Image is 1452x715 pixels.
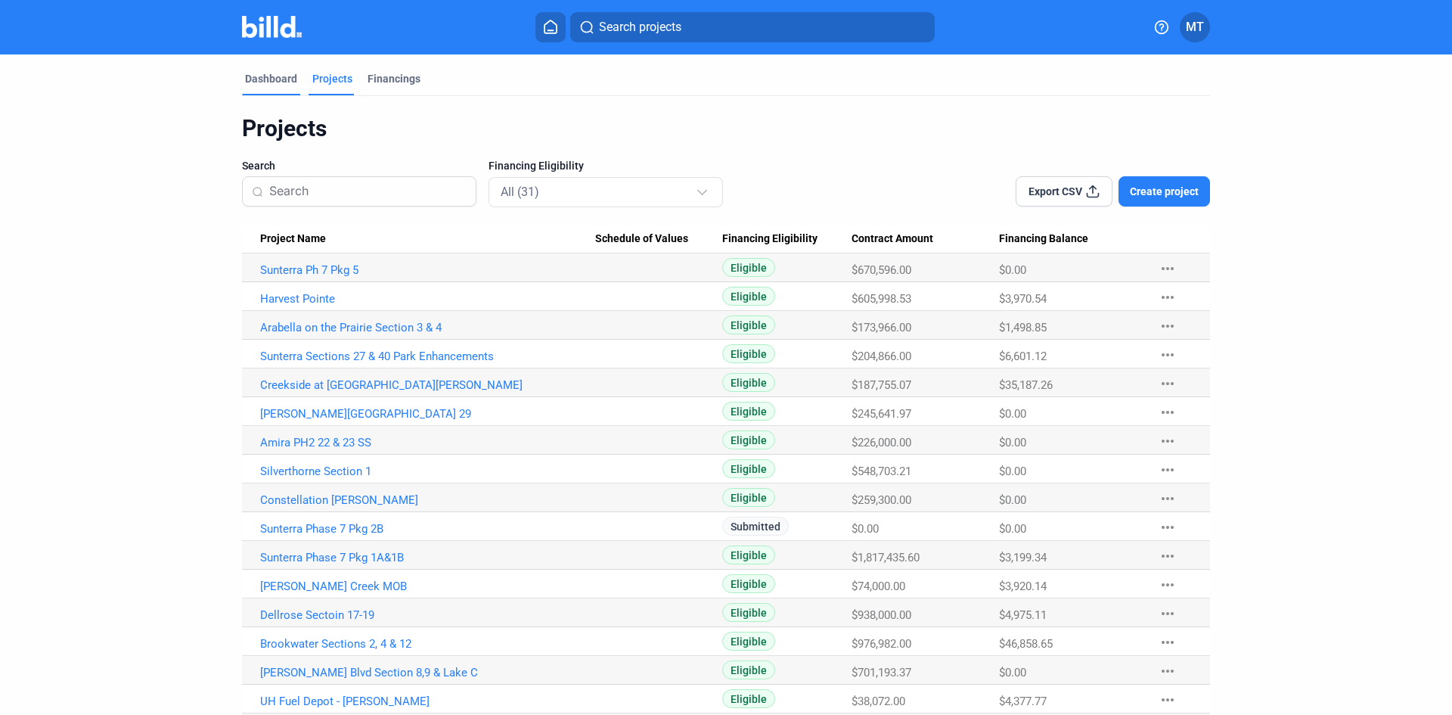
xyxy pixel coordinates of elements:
mat-icon: more_horiz [1159,691,1177,709]
span: Eligible [722,287,775,306]
a: Arabella on the Prairie Section 3 & 4 [260,321,595,334]
mat-icon: more_horiz [1159,633,1177,651]
span: $3,199.34 [999,551,1047,564]
mat-icon: more_horiz [1159,662,1177,680]
span: Search projects [599,18,681,36]
span: Project Name [260,232,326,246]
div: Financing Eligibility [722,232,851,246]
span: $701,193.37 [852,666,911,679]
span: $548,703.21 [852,465,911,478]
a: [PERSON_NAME] Blvd Section 8,9 & Lake C [260,666,595,679]
a: [PERSON_NAME][GEOGRAPHIC_DATA] 29 [260,407,595,421]
span: $4,377.77 [999,695,1047,708]
span: Eligible [722,431,775,449]
a: Creekside at [GEOGRAPHIC_DATA][PERSON_NAME] [260,378,595,392]
div: Schedule of Values [595,232,723,246]
span: Create project [1130,184,1199,199]
span: Eligible [722,459,775,478]
mat-icon: more_horiz [1159,547,1177,565]
span: $204,866.00 [852,350,911,363]
span: $46,858.65 [999,637,1053,651]
button: Search projects [570,12,935,42]
mat-icon: more_horiz [1159,432,1177,450]
span: $0.00 [999,493,1026,507]
span: $0.00 [999,407,1026,421]
a: Sunterra Sections 27 & 40 Park Enhancements [260,350,595,363]
span: $173,966.00 [852,321,911,334]
span: $38,072.00 [852,695,905,708]
span: $0.00 [999,465,1026,478]
span: Eligible [722,402,775,421]
span: Financing Eligibility [489,158,584,173]
button: Export CSV [1016,176,1112,207]
span: Eligible [722,574,775,593]
span: $3,970.54 [999,292,1047,306]
input: Search [269,176,467,207]
img: Billd Company Logo [242,16,302,38]
span: $938,000.00 [852,608,911,622]
a: Sunterra Phase 7 Pkg 2B [260,522,595,536]
span: Eligible [722,546,775,564]
mat-icon: more_horiz [1159,605,1177,623]
span: $245,641.97 [852,407,911,421]
span: $35,187.26 [999,378,1053,392]
a: Dellrose Sectoin 17-19 [260,608,595,622]
span: $0.00 [999,436,1026,449]
span: Export CSV [1028,184,1082,199]
div: Contract Amount [852,232,999,246]
a: Sunterra Phase 7 Pkg 1A&1B [260,551,595,564]
span: $0.00 [999,522,1026,536]
mat-select-trigger: All (31) [501,185,539,199]
span: Eligible [722,258,775,277]
span: $187,755.07 [852,378,911,392]
mat-icon: more_horiz [1159,518,1177,536]
div: Projects [242,114,1210,143]
span: $3,920.14 [999,580,1047,593]
span: Eligible [722,661,775,679]
span: $74,000.00 [852,580,905,593]
a: UH Fuel Depot - [PERSON_NAME] [260,695,595,708]
span: Eligible [722,632,775,651]
mat-icon: more_horiz [1159,375,1177,393]
span: Submitted [722,517,789,536]
mat-icon: more_horiz [1159,260,1177,278]
span: Contract Amount [852,232,933,246]
span: $6,601.12 [999,350,1047,363]
span: Financing Eligibility [722,232,818,246]
span: Search [242,158,275,173]
span: $0.00 [852,522,879,536]
span: $670,596.00 [852,263,911,277]
mat-icon: more_horiz [1159,317,1177,335]
mat-icon: more_horiz [1159,576,1177,594]
a: [PERSON_NAME] Creek MOB [260,580,595,593]
span: MT [1186,18,1204,36]
span: $4,975.11 [999,608,1047,622]
span: $226,000.00 [852,436,911,449]
a: Silverthorne Section 1 [260,465,595,478]
a: Harvest Pointe [260,292,595,306]
span: Financing Balance [999,232,1088,246]
div: Financing Balance [999,232,1143,246]
span: $0.00 [999,666,1026,679]
span: $259,300.00 [852,493,911,507]
span: $1,498.85 [999,321,1047,334]
a: Sunterra Ph 7 Pkg 5 [260,263,595,277]
span: Eligible [722,603,775,622]
a: Constellation [PERSON_NAME] [260,493,595,507]
span: Eligible [722,373,775,392]
mat-icon: more_horiz [1159,490,1177,508]
div: Project Name [260,232,595,246]
div: Dashboard [245,71,297,86]
div: Financings [368,71,420,86]
mat-icon: more_horiz [1159,403,1177,421]
span: $0.00 [999,263,1026,277]
span: $605,998.53 [852,292,911,306]
button: MT [1180,12,1210,42]
span: Eligible [722,316,775,334]
mat-icon: more_horiz [1159,346,1177,364]
a: Brookwater Sections 2, 4 & 12 [260,637,595,651]
span: $976,982.00 [852,637,911,651]
div: Projects [312,71,352,86]
span: Eligible [722,689,775,708]
mat-icon: more_horiz [1159,461,1177,479]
